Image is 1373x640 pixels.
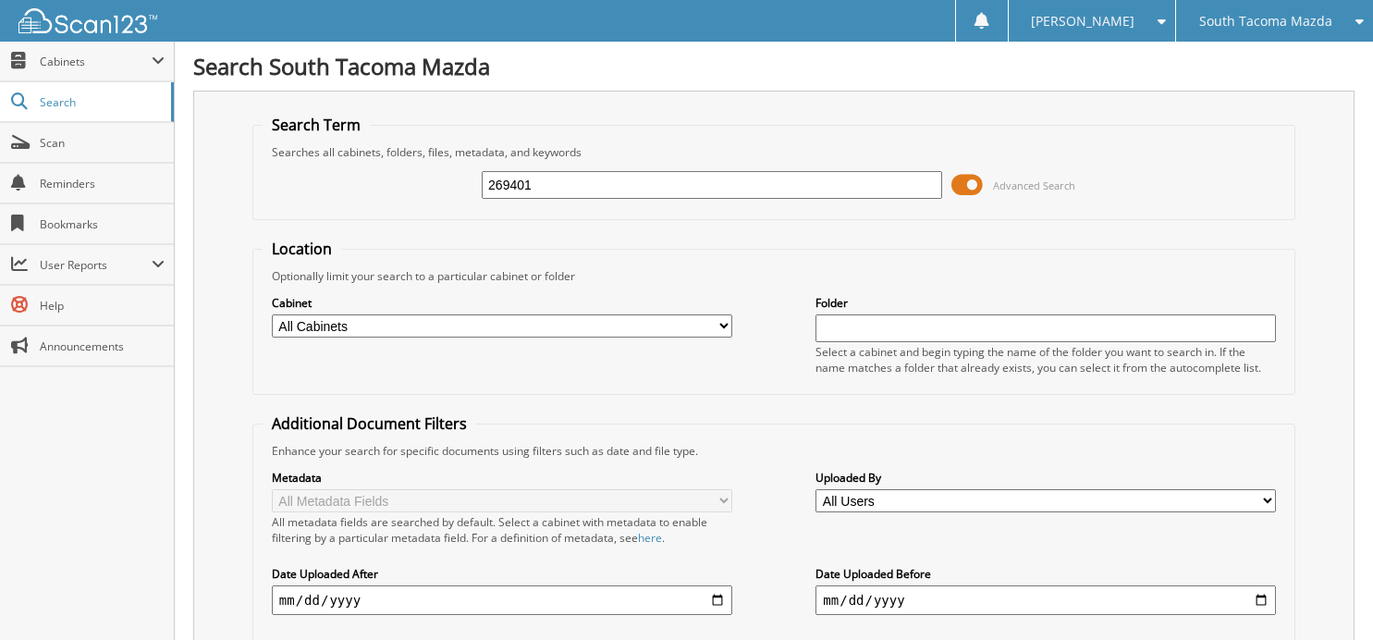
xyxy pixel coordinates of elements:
[40,338,165,354] span: Announcements
[263,144,1285,160] div: Searches all cabinets, folders, files, metadata, and keywords
[272,566,732,582] label: Date Uploaded After
[1281,551,1373,640] iframe: Chat Widget
[272,295,732,311] label: Cabinet
[263,443,1285,459] div: Enhance your search for specific documents using filters such as date and file type.
[1031,16,1134,27] span: [PERSON_NAME]
[815,295,1276,311] label: Folder
[272,514,732,546] div: All metadata fields are searched by default. Select a cabinet with metadata to enable filtering b...
[40,298,165,314] span: Help
[193,51,1355,81] h1: Search South Tacoma Mazda
[1199,16,1332,27] span: South Tacoma Mazda
[40,176,165,191] span: Reminders
[40,257,152,273] span: User Reports
[272,585,732,615] input: start
[263,239,341,259] legend: Location
[263,115,370,135] legend: Search Term
[638,530,662,546] a: here
[40,135,165,151] span: Scan
[18,8,157,33] img: scan123-logo-white.svg
[40,54,152,69] span: Cabinets
[263,413,476,434] legend: Additional Document Filters
[993,178,1075,192] span: Advanced Search
[815,470,1276,486] label: Uploaded By
[815,344,1276,375] div: Select a cabinet and begin typing the name of the folder you want to search in. If the name match...
[40,216,165,232] span: Bookmarks
[815,585,1276,615] input: end
[40,94,162,110] span: Search
[815,566,1276,582] label: Date Uploaded Before
[263,268,1285,284] div: Optionally limit your search to a particular cabinet or folder
[272,470,732,486] label: Metadata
